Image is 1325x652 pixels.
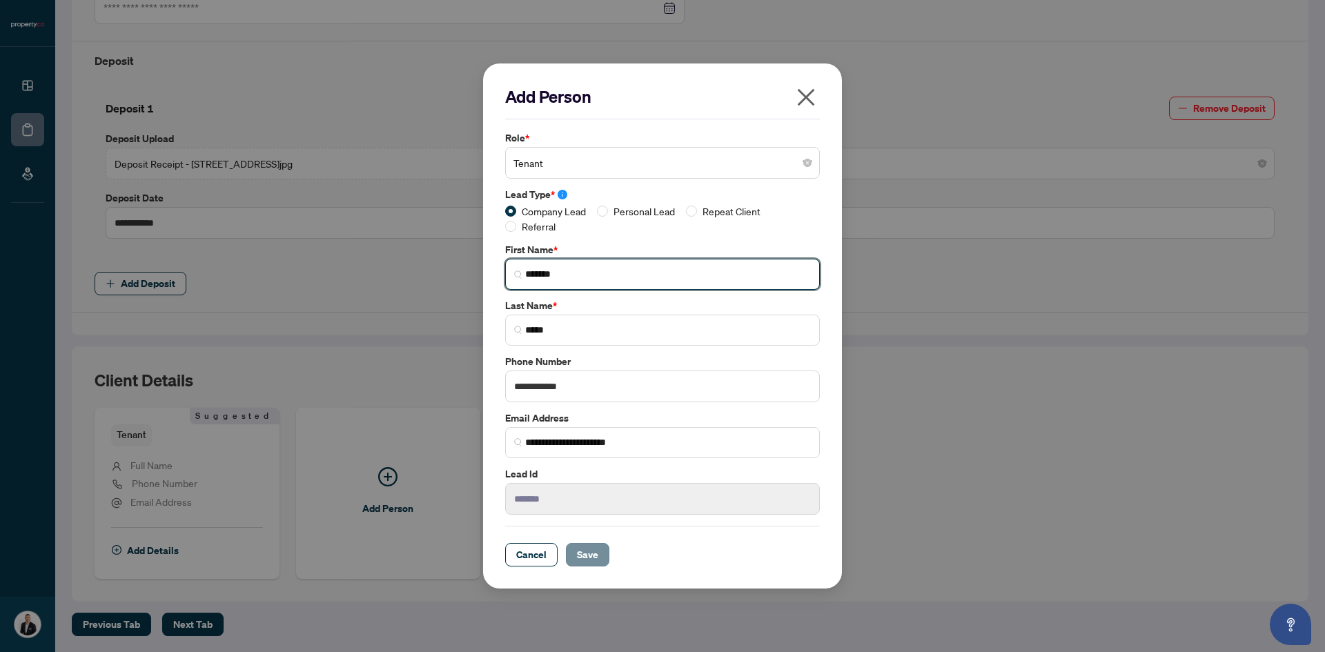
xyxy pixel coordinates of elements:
span: Repeat Client [697,204,766,219]
label: Lead Id [505,466,820,482]
img: search_icon [514,326,522,334]
img: search_icon [514,438,522,446]
span: close-circle [803,159,812,167]
span: Save [577,544,598,566]
label: Email Address [505,411,820,426]
img: search_icon [514,270,522,279]
label: Last Name [505,298,820,313]
label: Role [505,130,820,146]
button: Cancel [505,543,558,566]
label: Lead Type [505,187,820,202]
button: Save [566,543,609,566]
span: close [795,86,817,108]
button: Open asap [1270,604,1311,645]
span: Company Lead [516,204,591,219]
h2: Add Person [505,86,820,108]
span: Referral [516,219,561,234]
span: Cancel [516,544,547,566]
label: Phone Number [505,354,820,369]
span: info-circle [558,190,567,199]
span: Tenant [513,150,812,176]
label: First Name [505,242,820,257]
span: Personal Lead [608,204,680,219]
